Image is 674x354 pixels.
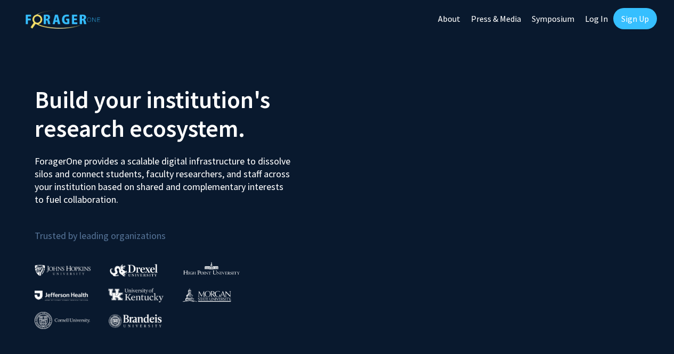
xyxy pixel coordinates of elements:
[613,8,657,29] a: Sign Up
[35,312,90,330] img: Cornell University
[35,265,91,276] img: Johns Hopkins University
[35,291,88,301] img: Thomas Jefferson University
[35,85,329,143] h2: Build your institution's research ecosystem.
[182,288,231,302] img: Morgan State University
[109,314,162,327] img: Brandeis University
[110,264,158,276] img: Drexel University
[108,288,164,302] img: University of Kentucky
[26,10,100,29] img: ForagerOne Logo
[35,215,329,244] p: Trusted by leading organizations
[183,262,240,275] img: High Point University
[35,147,294,206] p: ForagerOne provides a scalable digital infrastructure to dissolve silos and connect students, fac...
